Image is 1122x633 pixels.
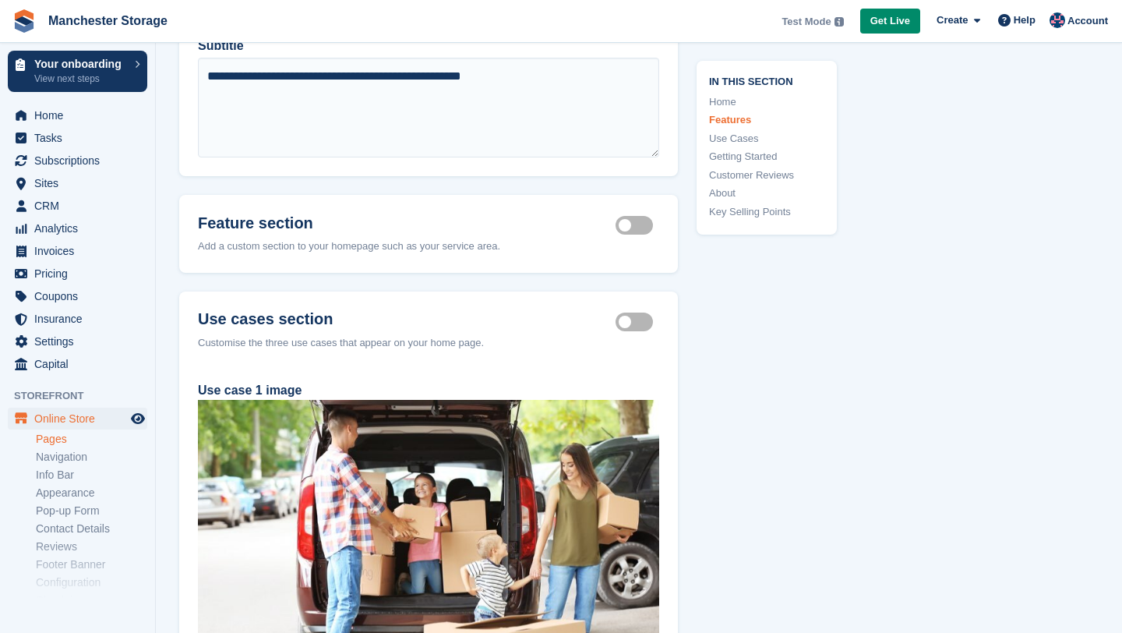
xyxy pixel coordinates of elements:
a: Features [709,112,824,128]
div: Customise the three use cases that appear on your home page. [198,335,659,351]
a: Getting Started [709,149,824,164]
span: Create [937,12,968,28]
a: Key Selling Points [709,204,824,220]
a: menu [8,285,147,307]
span: Tasks [34,127,128,149]
span: Test Mode [782,14,831,30]
a: menu [8,195,147,217]
h2: Use cases section [198,310,616,329]
p: View next steps [34,72,127,86]
span: Get Live [870,13,910,29]
span: Online Store [34,408,128,430]
a: menu [8,408,147,430]
a: Navigation [36,450,147,465]
label: Subtitle [198,37,659,55]
label: Use cases section active [616,320,659,323]
a: Your onboarding View next steps [8,51,147,92]
a: Contact Details [36,522,147,536]
a: Reviews [36,539,147,554]
span: Invoices [34,240,128,262]
span: Storefront [14,388,155,404]
a: menu [8,240,147,262]
span: Help [1014,12,1036,28]
a: Pop-up Form [36,504,147,518]
a: menu [8,308,147,330]
a: About [709,186,824,201]
span: Sites [34,172,128,194]
img: icon-info-grey-7440780725fd019a000dd9b08b2336e03edf1995a4989e88bcd33f0948082b44.svg [834,17,844,27]
span: In this section [709,73,824,88]
span: Insurance [34,308,128,330]
span: Coupons [34,285,128,307]
a: Home [709,94,824,110]
div: Add a custom section to your homepage such as your service area. [198,239,659,254]
label: Feature section active [616,225,659,227]
a: menu [8,353,147,375]
span: CRM [34,195,128,217]
span: Analytics [34,217,128,239]
a: menu [8,104,147,126]
a: Manchester Storage [42,8,174,34]
a: Info Bar [36,468,147,483]
a: Get Live [860,9,920,34]
span: Capital [34,353,128,375]
a: menu [8,127,147,149]
a: menu [8,172,147,194]
span: Home [34,104,128,126]
a: Configuration [36,575,147,590]
a: Footer Banner [36,557,147,572]
a: menu [8,263,147,285]
a: Customer Reviews [709,168,824,183]
label: Use case 1 image [198,384,302,397]
a: Use Cases [709,131,824,147]
a: Check-in [36,593,147,608]
span: Subscriptions [34,150,128,172]
h2: Feature section [198,214,616,232]
a: Appearance [36,486,147,500]
a: Preview store [129,409,147,428]
span: Settings [34,331,128,352]
a: menu [8,217,147,239]
img: stora-icon-8386f47178a22dfd0bd8f6a31ec36ba5ce8667c1dd55bd0f319d3a0aa187defe.svg [12,9,36,33]
span: Account [1067,13,1108,29]
a: menu [8,331,147,352]
p: Your onboarding [34,58,127,69]
a: menu [8,150,147,172]
a: Pages [36,432,147,447]
span: Pricing [34,263,128,285]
